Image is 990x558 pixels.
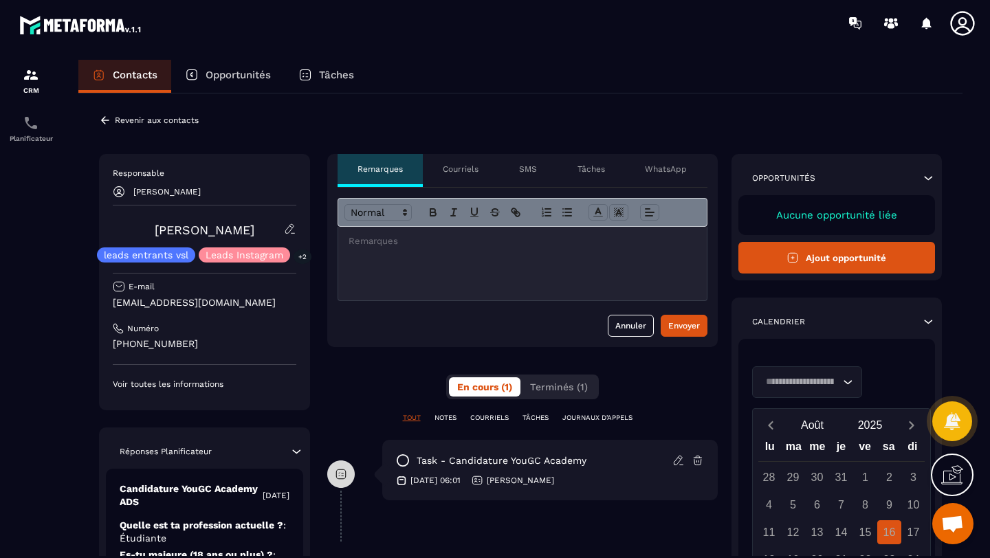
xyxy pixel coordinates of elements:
[127,323,159,334] p: Numéro
[932,503,973,544] a: Ouvrir le chat
[877,520,901,544] div: 16
[113,379,296,390] p: Voir toutes les informations
[403,413,421,423] p: TOUT
[853,520,877,544] div: 15
[757,493,781,517] div: 4
[294,249,311,264] p: +2
[901,520,925,544] div: 17
[645,164,687,175] p: WhatsApp
[129,281,155,292] p: E-mail
[3,135,58,142] p: Planificateur
[877,493,901,517] div: 9
[781,520,805,544] div: 12
[784,413,841,437] button: Open months overlay
[562,413,632,423] p: JOURNAUX D'APPELS
[530,381,588,392] span: Terminés (1)
[829,493,853,517] div: 7
[417,454,586,467] p: task - Candidature YouGC Academy
[120,446,212,457] p: Réponses Planificateur
[805,493,829,517] div: 6
[757,520,781,544] div: 11
[829,465,853,489] div: 31
[901,493,925,517] div: 10
[853,465,877,489] div: 1
[78,60,171,93] a: Contacts
[470,413,509,423] p: COURRIELS
[113,69,157,81] p: Contacts
[3,56,58,104] a: formationformationCRM
[3,87,58,94] p: CRM
[661,315,707,337] button: Envoyer
[668,319,700,333] div: Envoyer
[608,315,654,337] button: Annuler
[285,60,368,93] a: Tâches
[752,316,805,327] p: Calendrier
[23,115,39,131] img: scheduler
[115,115,199,125] p: Revenir aux contacts
[761,375,839,390] input: Search for option
[757,465,781,489] div: 28
[805,465,829,489] div: 30
[155,223,254,237] a: [PERSON_NAME]
[434,413,456,423] p: NOTES
[519,164,537,175] p: SMS
[901,465,925,489] div: 3
[410,475,461,486] p: [DATE] 06:01
[357,164,403,175] p: Remarques
[752,366,862,398] div: Search for option
[829,437,853,461] div: je
[758,437,782,461] div: lu
[443,164,478,175] p: Courriels
[577,164,605,175] p: Tâches
[758,416,784,434] button: Previous month
[449,377,520,397] button: En cours (1)
[853,493,877,517] div: 8
[120,519,289,545] p: Quelle est ta profession actuelle ?
[877,465,901,489] div: 2
[781,493,805,517] div: 5
[752,209,922,221] p: Aucune opportunité liée
[901,437,925,461] div: di
[171,60,285,93] a: Opportunités
[120,482,263,509] p: Candidature YouGC Academy ADS
[263,490,289,501] p: [DATE]
[206,69,271,81] p: Opportunités
[113,337,296,350] p: [PHONE_NUMBER]
[522,413,549,423] p: TÂCHES
[319,69,354,81] p: Tâches
[782,437,806,461] div: ma
[738,242,936,274] button: Ajout opportunité
[752,172,815,183] p: Opportunités
[104,250,188,260] p: leads entrants vsl
[841,413,899,437] button: Open years overlay
[3,104,58,153] a: schedulerschedulerPlanificateur
[829,520,853,544] div: 14
[806,437,830,461] div: me
[853,437,877,461] div: ve
[23,67,39,83] img: formation
[206,250,283,260] p: Leads Instagram
[805,520,829,544] div: 13
[522,377,596,397] button: Terminés (1)
[877,437,901,461] div: sa
[781,465,805,489] div: 29
[113,168,296,179] p: Responsable
[133,187,201,197] p: [PERSON_NAME]
[113,296,296,309] p: [EMAIL_ADDRESS][DOMAIN_NAME]
[19,12,143,37] img: logo
[899,416,925,434] button: Next month
[457,381,512,392] span: En cours (1)
[487,475,554,486] p: [PERSON_NAME]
